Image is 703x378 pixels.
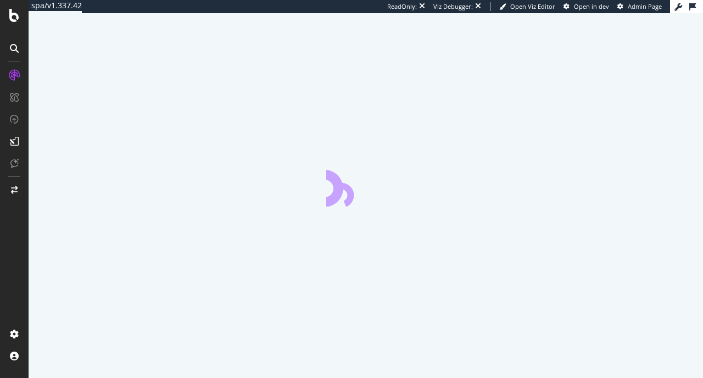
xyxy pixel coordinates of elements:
[510,2,555,10] span: Open Viz Editor
[499,2,555,11] a: Open Viz Editor
[326,167,405,207] div: animation
[433,2,473,11] div: Viz Debugger:
[574,2,609,10] span: Open in dev
[628,2,662,10] span: Admin Page
[617,2,662,11] a: Admin Page
[563,2,609,11] a: Open in dev
[387,2,417,11] div: ReadOnly:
